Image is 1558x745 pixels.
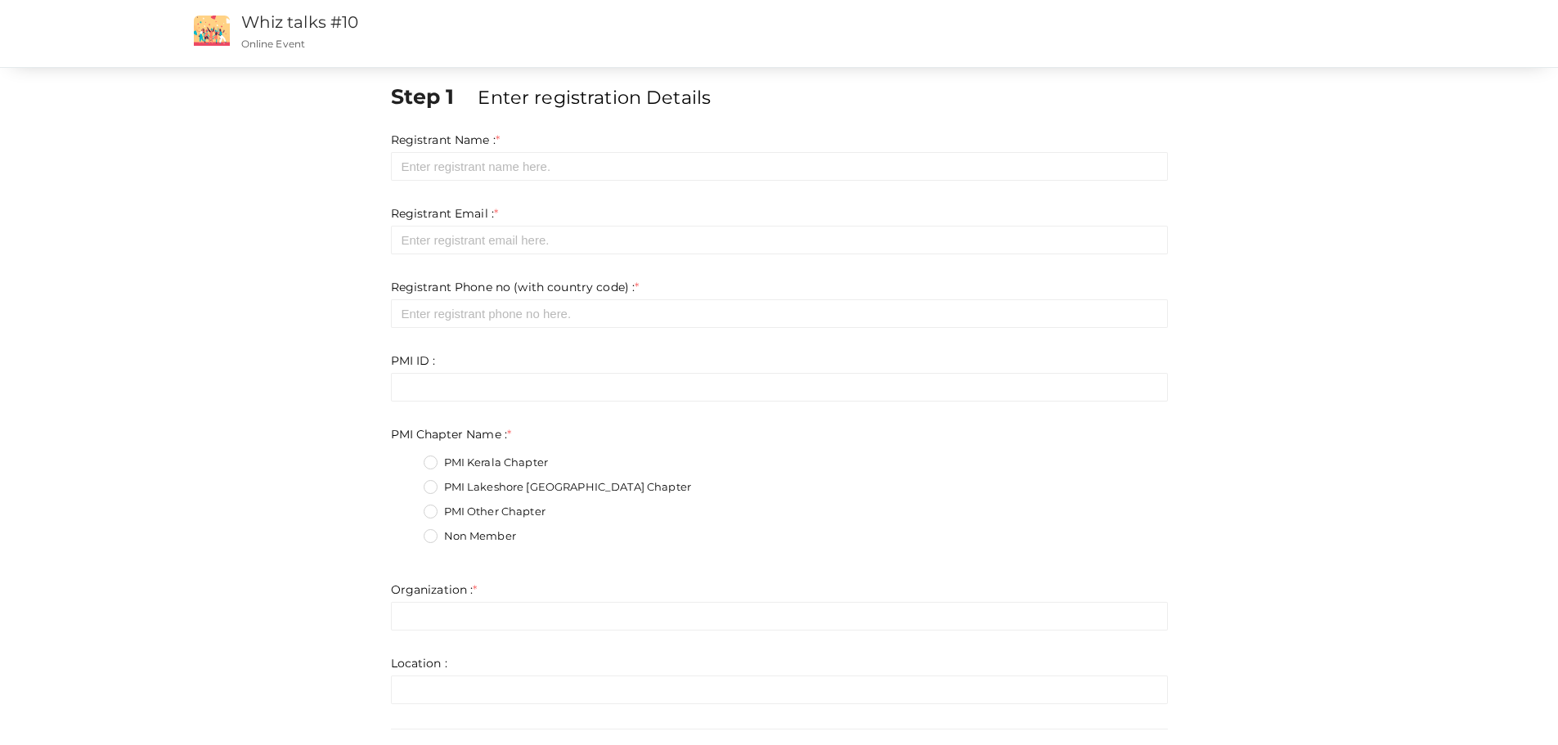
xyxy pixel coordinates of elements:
[391,279,640,295] label: Registrant Phone no (with country code) :
[391,82,475,111] label: Step 1
[194,16,230,46] img: event2.png
[391,132,501,148] label: Registrant Name :
[424,455,549,471] label: PMI Kerala Chapter
[478,84,711,110] label: Enter registration Details
[424,528,516,545] label: Non Member
[391,426,512,442] label: PMI Chapter Name :
[391,581,478,598] label: Organization :
[391,226,1168,254] input: Enter registrant email here.
[391,152,1168,181] input: Enter registrant name here.
[391,655,447,671] label: Location :
[424,479,691,496] label: PMI Lakeshore [GEOGRAPHIC_DATA] Chapter
[391,352,436,369] label: PMI ID :
[424,504,546,520] label: PMI Other Chapter
[241,12,359,32] a: Whiz talks #10
[391,205,499,222] label: Registrant Email :
[391,299,1168,328] input: Enter registrant phone no here.
[241,37,1021,51] p: Online Event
